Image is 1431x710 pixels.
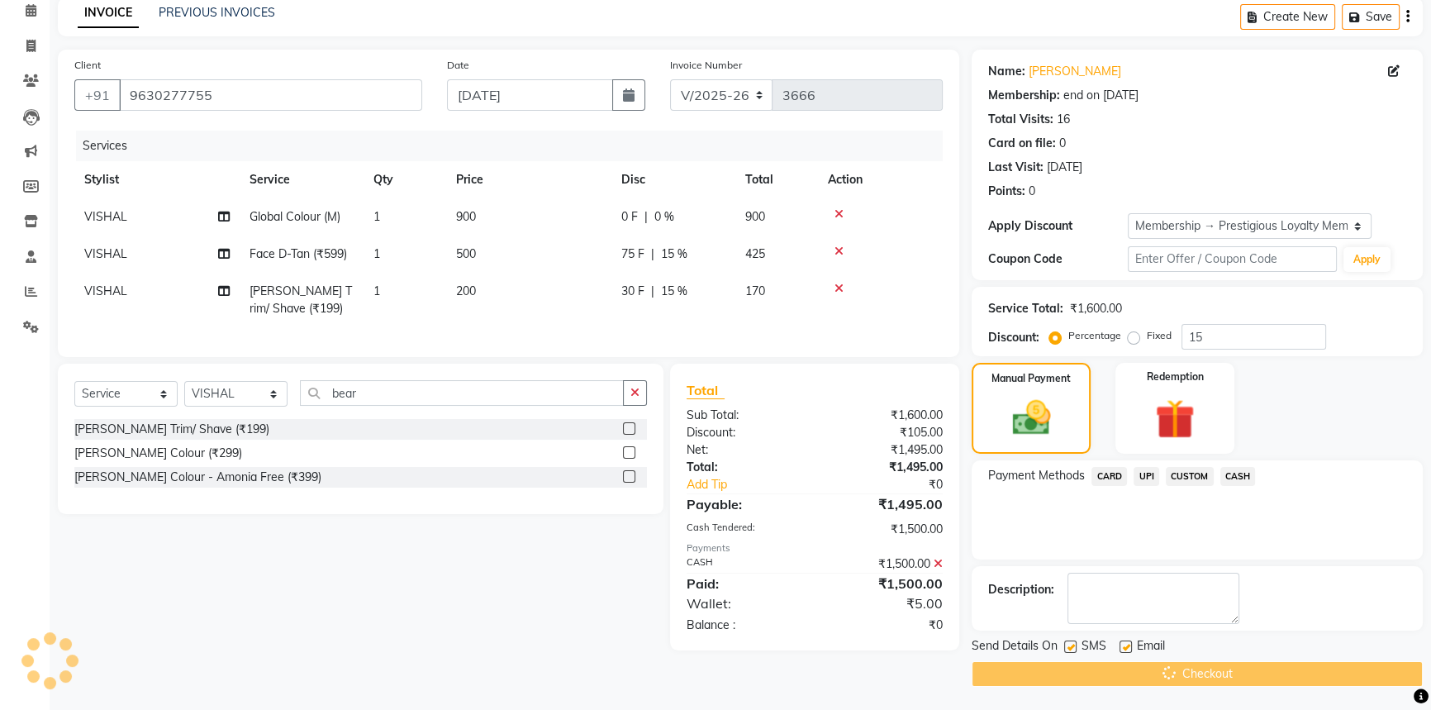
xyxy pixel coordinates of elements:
div: ₹1,500.00 [815,574,955,593]
th: Stylist [74,161,240,198]
div: Payments [687,541,944,555]
span: | [651,283,654,300]
div: Discount: [988,329,1039,346]
div: [DATE] [1047,159,1082,176]
input: Enter Offer / Coupon Code [1128,246,1337,272]
span: CARD [1091,467,1127,486]
a: PREVIOUS INVOICES [159,5,275,20]
div: ₹1,495.00 [815,459,955,476]
label: Percentage [1068,328,1121,343]
div: Last Visit: [988,159,1044,176]
span: VISHAL [84,209,127,224]
div: Sub Total: [674,407,815,424]
div: Balance : [674,617,815,634]
span: VISHAL [84,284,127,298]
span: 0 F [621,208,638,226]
div: Discount: [674,424,815,441]
div: Card on file: [988,135,1056,152]
div: ₹0 [815,617,955,634]
div: Name: [988,63,1025,80]
img: _cash.svg [1001,396,1063,440]
span: 900 [745,209,765,224]
th: Qty [364,161,446,198]
label: Fixed [1147,328,1172,343]
div: Service Total: [988,300,1063,317]
span: 425 [745,246,765,261]
div: 0 [1029,183,1035,200]
span: UPI [1134,467,1159,486]
label: Date [447,58,469,73]
div: [PERSON_NAME] Colour - Amonia Free (₹399) [74,469,321,486]
span: VISHAL [84,246,127,261]
div: Points: [988,183,1025,200]
span: [PERSON_NAME] Trim/ Shave (₹199) [250,284,352,316]
input: Search by Name/Mobile/Email/Code [119,79,422,111]
div: Coupon Code [988,250,1128,268]
span: 15 % [661,245,687,263]
div: [PERSON_NAME] Colour (₹299) [74,445,242,462]
div: 16 [1057,111,1070,128]
button: Save [1342,4,1400,30]
div: Total Visits: [988,111,1053,128]
th: Total [735,161,818,198]
button: Create New [1240,4,1335,30]
span: CUSTOM [1166,467,1214,486]
span: 170 [745,284,765,298]
a: [PERSON_NAME] [1029,63,1121,80]
span: Global Colour (M) [250,209,340,224]
input: Search or Scan [300,380,624,406]
div: ₹1,600.00 [1070,300,1122,317]
div: ₹1,600.00 [815,407,955,424]
div: ₹5.00 [815,593,955,613]
span: Total [687,382,725,399]
label: Manual Payment [991,371,1071,386]
button: +91 [74,79,121,111]
div: CASH [674,555,815,573]
div: 0 [1059,135,1066,152]
div: Cash Tendered: [674,521,815,538]
label: Redemption [1147,369,1204,384]
label: Invoice Number [670,58,742,73]
img: _gift.svg [1143,394,1207,444]
span: 15 % [661,283,687,300]
span: 1 [373,284,380,298]
div: ₹105.00 [815,424,955,441]
th: Action [818,161,943,198]
span: 1 [373,209,380,224]
div: ₹1,500.00 [815,521,955,538]
span: 0 % [654,208,674,226]
span: | [651,245,654,263]
span: 500 [456,246,476,261]
span: Payment Methods [988,467,1085,484]
label: Client [74,58,101,73]
th: Price [446,161,611,198]
div: ₹1,500.00 [815,555,955,573]
div: Net: [674,441,815,459]
span: 1 [373,246,380,261]
div: Wallet: [674,593,815,613]
button: Apply [1343,247,1391,272]
span: 200 [456,284,476,298]
span: 900 [456,209,476,224]
div: [PERSON_NAME] Trim/ Shave (₹199) [74,421,269,438]
span: Email [1137,637,1165,658]
span: Send Details On [972,637,1058,658]
th: Service [240,161,364,198]
th: Disc [611,161,735,198]
span: 30 F [621,283,644,300]
div: ₹1,495.00 [815,441,955,459]
div: Apply Discount [988,217,1128,235]
span: 75 F [621,245,644,263]
div: Payable: [674,494,815,514]
div: ₹1,495.00 [815,494,955,514]
div: ₹0 [838,476,955,493]
div: Paid: [674,574,815,593]
span: CASH [1220,467,1256,486]
div: Description: [988,581,1054,598]
div: end on [DATE] [1063,87,1139,104]
span: SMS [1082,637,1106,658]
span: Face D-Tan (₹599) [250,246,347,261]
span: | [644,208,648,226]
a: Add Tip [674,476,839,493]
div: Services [76,131,955,161]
